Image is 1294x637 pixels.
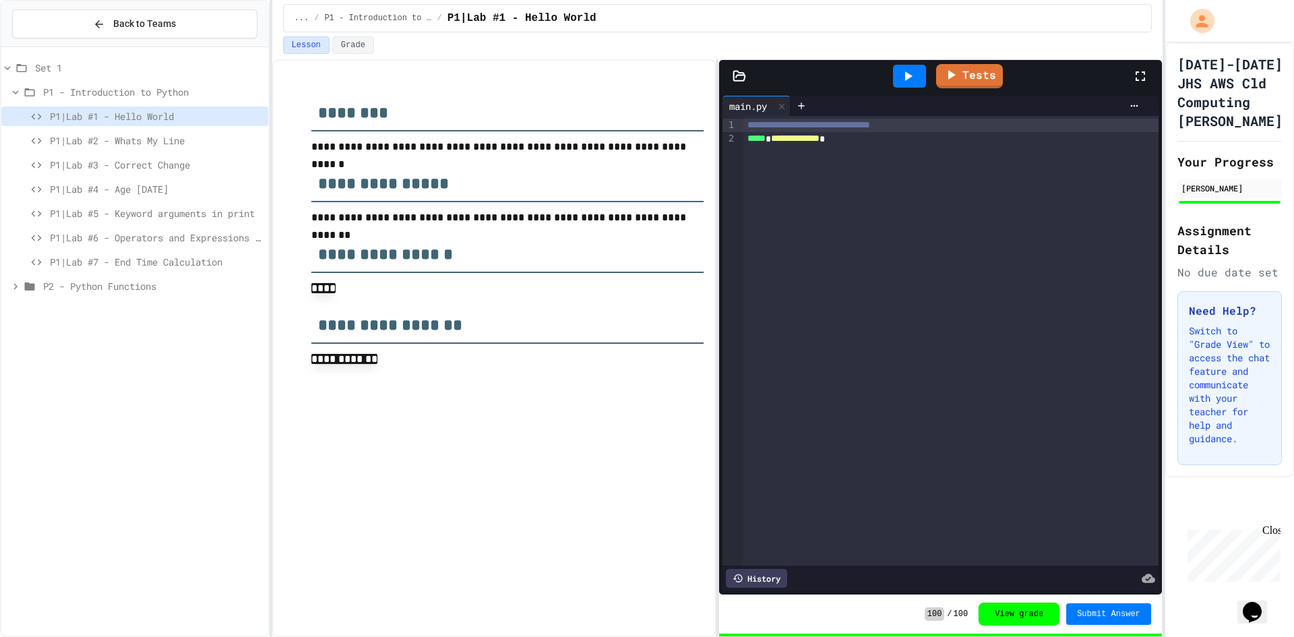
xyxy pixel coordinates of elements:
span: P1 - Introduction to Python [43,85,263,99]
div: No due date set [1177,264,1282,280]
button: Grade [332,36,374,54]
span: P1|Lab #4 - Age [DATE] [50,182,263,196]
div: Chat with us now!Close [5,5,93,86]
iframe: chat widget [1182,524,1281,582]
span: P1|Lab #7 - End Time Calculation [50,255,263,269]
span: P1|Lab #2 - Whats My Line [50,133,263,148]
span: Submit Answer [1077,609,1140,619]
span: / [314,13,319,24]
span: P1 - Introduction to Python [324,13,431,24]
h2: Assignment Details [1177,221,1282,259]
div: 2 [722,132,736,146]
button: Back to Teams [12,9,257,38]
div: History [726,569,787,588]
div: main.py [722,99,774,113]
h2: Your Progress [1177,152,1282,171]
div: My Account [1176,5,1218,36]
span: ... [295,13,309,24]
button: Submit Answer [1066,603,1151,625]
button: Lesson [283,36,330,54]
a: Tests [936,64,1003,88]
h1: [DATE]-[DATE] JHS AWS Cld Computing [PERSON_NAME] [1177,55,1283,130]
div: main.py [722,96,791,116]
div: 1 [722,119,736,132]
span: Back to Teams [113,17,176,31]
span: P1|Lab #1 - Hello World [448,10,596,26]
h3: Need Help? [1189,303,1270,319]
div: [PERSON_NAME] [1181,182,1278,194]
span: 100 [925,607,945,621]
span: P1|Lab #5 - Keyword arguments in print [50,206,263,220]
span: P2 - Python Functions [43,279,263,293]
span: P1|Lab #6 - Operators and Expressions Lab [50,231,263,245]
span: Set 1 [35,61,263,75]
span: P1|Lab #1 - Hello World [50,109,263,123]
p: Switch to "Grade View" to access the chat feature and communicate with your teacher for help and ... [1189,324,1270,446]
span: 100 [954,609,968,619]
span: / [437,13,442,24]
span: P1|Lab #3 - Correct Change [50,158,263,172]
iframe: chat widget [1237,583,1281,624]
span: / [947,609,952,619]
button: View grade [979,603,1059,626]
